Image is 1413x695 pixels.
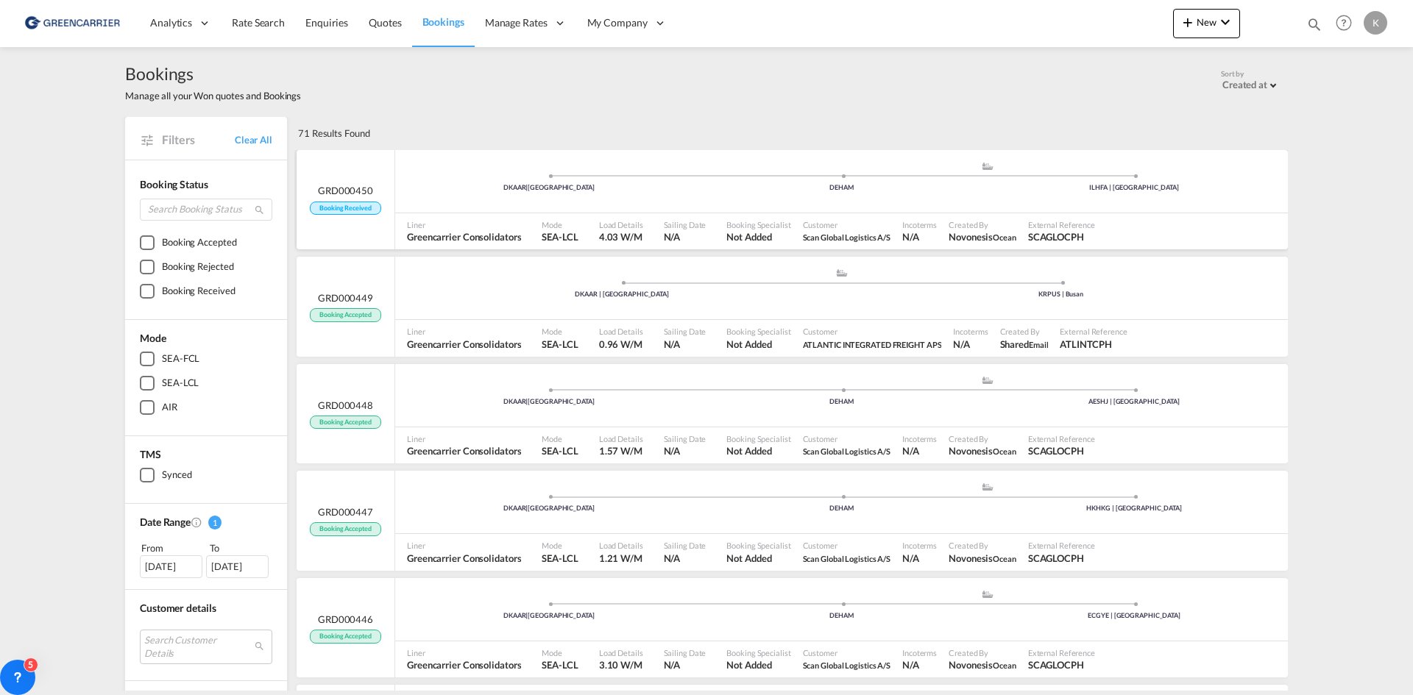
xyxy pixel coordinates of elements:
[803,219,891,230] span: Customer
[125,62,301,85] span: Bookings
[803,647,891,658] span: Customer
[140,400,272,415] md-checkbox: AIR
[140,555,202,577] div: [DATE]
[542,433,578,444] span: Mode
[407,230,521,243] span: Greencarrier Consolidators
[525,397,528,405] span: |
[599,659,642,671] span: 3.10 W/M
[1331,10,1364,37] div: Help
[1000,338,1049,351] span: Shared Email
[803,340,942,349] span: ATLANTIC INTEGRATED FREIGHT APS
[1173,9,1240,38] button: icon-plus 400-fgNewicon-chevron-down
[140,468,272,482] md-checkbox: Synced
[949,540,1016,551] span: Created By
[599,338,642,350] span: 0.96 W/M
[403,183,695,193] div: DKAAR [GEOGRAPHIC_DATA]
[1179,13,1197,31] md-icon: icon-plus 400-fg
[993,660,1016,670] span: Ocean
[949,552,1016,565] span: Novonesis Ocean
[949,647,1016,658] span: Created By
[407,219,521,230] span: Liner
[599,647,643,658] span: Load Details
[1364,11,1387,35] div: K
[599,231,642,243] span: 4.03 W/M
[298,117,369,149] div: 71 Results Found
[726,433,790,444] span: Booking Specialist
[254,204,265,215] md-icon: icon-magnify
[726,658,790,671] span: Not Added
[695,504,988,513] div: DEHAM
[140,332,166,344] span: Mode
[208,541,273,555] div: To
[599,326,643,337] span: Load Details
[403,611,695,621] div: DKAAR [GEOGRAPHIC_DATA]
[140,376,272,391] md-checkbox: SEA-LCL
[803,232,891,242] span: Scan Global Logistics A/S
[988,611,1281,621] div: ECGYE | [GEOGRAPHIC_DATA]
[726,444,790,457] span: Not Added
[297,364,1288,464] div: GRD000448 Booking Accepted Port of OriginAarhus assets/icons/custom/ship-fill.svgassets/icons/cus...
[162,132,235,148] span: Filters
[407,444,521,457] span: Greencarrier Consolidators
[902,444,919,457] div: N/A
[235,133,272,146] a: Clear All
[1000,326,1049,337] span: Created By
[1217,13,1234,31] md-icon: icon-chevron-down
[988,183,1281,193] div: ILHFA | [GEOGRAPHIC_DATA]
[407,433,521,444] span: Liner
[599,540,643,551] span: Load Details
[403,504,695,513] div: DKAAR [GEOGRAPHIC_DATA]
[140,178,208,190] span: Booking Status
[140,352,272,366] md-checkbox: SEA-FCL
[803,554,891,563] span: Scan Global Logistics A/S
[953,326,988,337] span: Incoterms
[191,516,202,528] md-icon: Created On
[695,183,988,193] div: DEHAM
[902,219,937,230] span: Incoterms
[664,444,706,457] span: N/A
[979,483,996,491] md-icon: assets/icons/custom/ship-fill.svg
[525,504,528,512] span: |
[297,257,1288,357] div: GRD000449 Booking Accepted assets/icons/custom/ship-fill.svgassets/icons/custom/roll-o-plane.svgP...
[407,552,521,565] span: Greencarrier Consolidators
[695,611,988,621] div: DEHAM
[140,177,272,192] div: Booking Status
[803,338,942,351] span: ATLANTIC INTEGRATED FREIGHT APS
[726,326,790,337] span: Booking Specialist
[949,444,1016,457] span: Novonesis Ocean
[902,230,919,243] div: N/A
[542,647,578,658] span: Mode
[297,150,1288,250] div: GRD000450 Booking Received Port of OriginAarhus assets/icons/custom/ship-fill.svgassets/icons/cus...
[979,591,996,598] md-icon: assets/icons/custom/ship-fill.svg
[664,338,706,351] span: N/A
[140,448,161,460] span: TMS
[542,230,578,243] span: SEA-LCL
[208,516,222,530] span: 1
[902,647,937,658] span: Incoterms
[1179,16,1234,28] span: New
[949,658,1016,671] span: Novonesis Ocean
[140,199,272,221] input: Search Booking Status
[542,552,578,565] span: SEA-LCL
[726,230,790,243] span: Not Added
[833,269,851,277] md-icon: assets/icons/custom/ship-fill.svg
[979,377,996,384] md-icon: assets/icons/custom/ship-fill.svg
[542,444,578,457] span: SEA-LCL
[140,541,272,577] span: From To [DATE][DATE]
[803,658,891,671] span: Scan Global Logistics A/S
[140,541,205,555] div: From
[599,219,643,230] span: Load Details
[726,552,790,565] span: Not Added
[22,7,121,40] img: b0b18ec08afe11efb1d4932555f5f09d.png
[162,352,199,366] div: SEA-FCL
[1028,444,1095,457] span: SCAGLOCPH
[150,15,192,30] span: Analytics
[695,397,988,407] div: DEHAM
[988,504,1281,513] div: HKHKG | [GEOGRAPHIC_DATA]
[953,338,970,351] div: N/A
[803,540,891,551] span: Customer
[162,400,177,415] div: AIR
[902,540,937,551] span: Incoterms
[542,540,578,551] span: Mode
